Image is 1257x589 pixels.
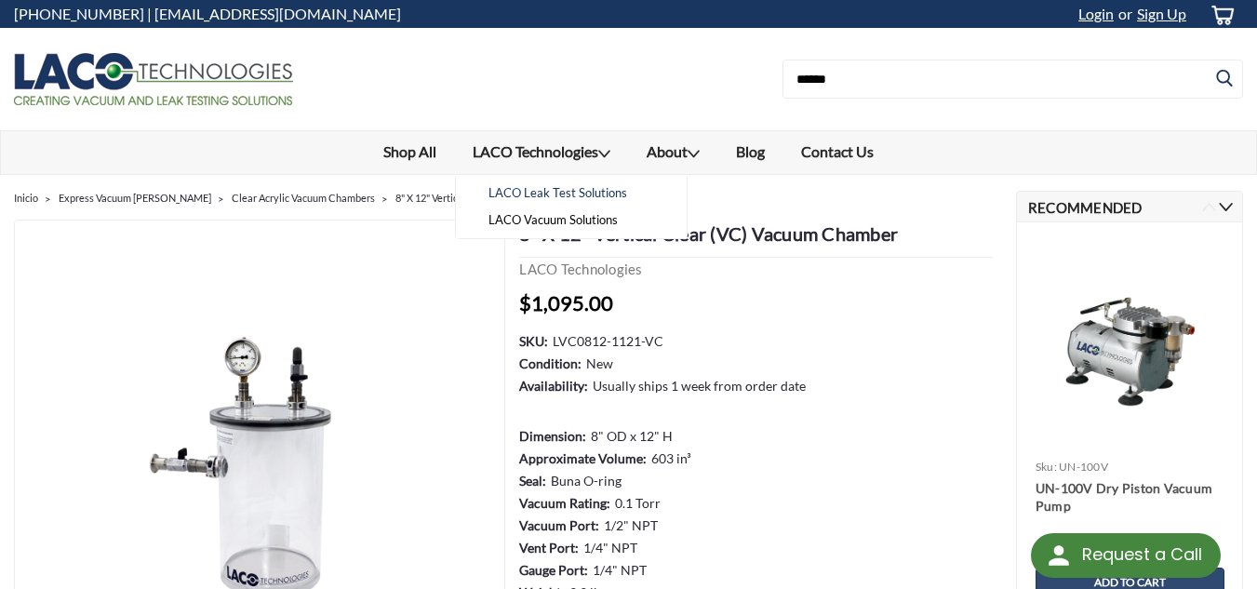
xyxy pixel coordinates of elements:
[583,538,637,557] dd: 1/4" NPT
[1219,200,1233,214] button: Next
[1031,533,1221,578] div: Request a Call
[1026,291,1234,408] img: UN-100V Dry Piston Vacuum Pump
[629,131,718,174] a: About
[519,261,642,277] a: LACO Technologies
[1094,576,1166,589] span: Add to Cart
[1114,5,1132,22] span: or
[604,515,658,535] dd: 1/2" NPT
[519,354,582,373] dt: Condition:
[14,192,38,204] a: Inicio
[593,376,806,395] dd: Usually ships 1 week from order date
[519,448,647,468] dt: Approximate Volume:
[718,131,783,172] a: Blog
[519,426,586,446] dt: Dimension:
[593,560,647,580] dd: 1/4" NPT
[14,53,293,105] img: LACO Technologies
[519,515,599,535] dt: Vacuum Port:
[553,331,663,351] dd: LVC0812-1121-VC
[1202,200,1216,214] button: Previous
[1059,460,1108,474] span: UN-100V
[366,131,455,172] a: Shop All
[551,471,622,490] dd: Buna O-ring
[395,192,595,204] a: 8" X 12" Vertical Clear (VC) Vacuum Chamber
[519,331,548,351] dt: SKU:
[519,538,579,557] dt: Vent Port:
[1044,541,1074,570] img: round button
[615,493,661,513] dd: 0.1 Torr
[519,376,588,395] dt: Availability:
[1036,479,1224,516] a: UN-100V Dry Piston Vacuum Pump
[519,220,992,258] h1: 8" X 12" Vertical Clear (VC) Vacuum Chamber
[59,192,211,204] a: Express Vacuum [PERSON_NAME]
[586,354,613,373] dd: New
[519,471,546,490] dt: Seal:
[783,131,892,172] a: Contact Us
[470,180,672,207] a: LACO Leak Test Solutions
[1036,460,1108,474] a: sku: UN-100V
[651,448,691,468] dd: 603 in³
[470,207,672,234] a: LACO Vacuum Solutions
[1196,1,1243,28] a: cart-preview-dropdown
[232,192,375,204] a: Clear Acrylic Vacuum Chambers
[1036,460,1057,474] span: sku:
[1016,191,1243,222] h2: Recommended
[519,290,613,315] span: $1,095.00
[1082,533,1202,576] div: Request a Call
[519,493,610,513] dt: Vacuum Rating:
[591,426,673,446] dd: 8" OD x 12" H
[519,560,588,580] dt: Gauge Port:
[455,131,629,174] a: LACO Technologies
